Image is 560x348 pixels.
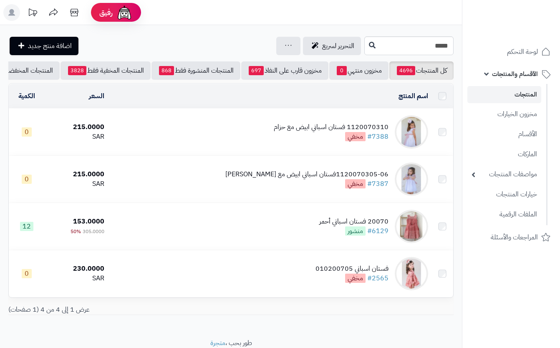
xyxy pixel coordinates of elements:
[241,61,328,80] a: مخزون قارب على النفاذ697
[345,132,366,141] span: مخفي
[274,122,388,132] div: 1120070310 فستان اسباني ابيض مع حزام
[395,115,428,149] img: 1120070310 فستان اسباني ابيض مع حزام
[319,217,388,226] div: 20070 فستان اسباني أحمر
[467,206,541,224] a: الملفات الرقمية
[303,37,361,55] a: التحرير لسريع
[48,264,104,274] div: 230.0000
[367,273,388,283] a: #2565
[28,41,72,51] span: اضافة منتج جديد
[507,46,538,58] span: لوحة التحكم
[329,61,388,80] a: مخزون منتهي0
[48,122,104,132] div: 215.0000
[22,4,43,23] a: تحديثات المنصة
[151,61,240,80] a: المنتجات المنشورة فقط868
[22,127,32,137] span: 0
[345,274,366,283] span: مخفي
[395,163,428,196] img: 1120070305-06فستان اسباني ابيض مع تول وردي
[68,66,86,75] span: 3828
[20,222,33,231] span: 12
[210,338,225,348] a: متجرة
[467,165,541,183] a: مواصفات المنتجات
[467,105,541,123] a: مخزون الخيارات
[399,91,428,101] a: اسم المنتج
[71,228,81,235] span: 50%
[83,228,104,235] span: 305.0000
[89,91,104,101] a: السعر
[159,66,174,75] span: 868
[61,61,151,80] a: المنتجات المخفية فقط3828
[48,274,104,283] div: SAR
[22,175,32,184] span: 0
[22,269,32,278] span: 0
[48,179,104,189] div: SAR
[18,91,35,101] a: الكمية
[345,226,366,236] span: منشور
[225,170,388,179] div: 1120070305-06فستان اسباني ابيض مع [PERSON_NAME]
[395,210,428,243] img: 20070 فستان اسباني أحمر
[367,179,388,189] a: #7387
[503,23,552,40] img: logo-2.png
[467,145,541,163] a: الماركات
[10,37,78,55] a: اضافة منتج جديد
[492,68,538,80] span: الأقسام والمنتجات
[2,305,231,315] div: عرض 1 إلى 4 من 4 (1 صفحات)
[367,132,388,142] a: #7388
[116,4,133,21] img: ai-face.png
[467,227,555,247] a: المراجعات والأسئلة
[315,264,388,274] div: فستان اسباني 010200705
[395,257,428,290] img: فستان اسباني 010200705
[367,226,388,236] a: #6129
[467,86,541,103] a: المنتجات
[322,41,354,51] span: التحرير لسريع
[467,185,541,203] a: خيارات المنتجات
[491,231,538,243] span: المراجعات والأسئلة
[73,216,104,226] span: 153.0000
[397,66,415,75] span: 4696
[48,170,104,179] div: 215.0000
[467,125,541,143] a: الأقسام
[99,8,113,18] span: رفيق
[345,179,366,188] span: مخفي
[48,132,104,142] div: SAR
[389,61,454,80] a: كل المنتجات4696
[249,66,264,75] span: 697
[337,66,347,75] span: 0
[467,42,555,62] a: لوحة التحكم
